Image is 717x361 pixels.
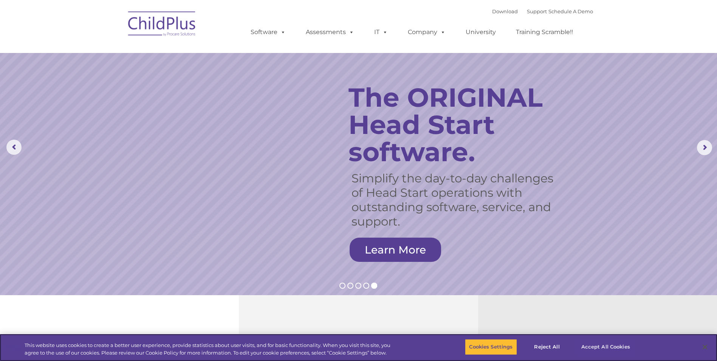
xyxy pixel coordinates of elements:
[458,25,503,40] a: University
[367,25,395,40] a: IT
[243,25,293,40] a: Software
[508,25,581,40] a: Training Scramble!!
[527,8,547,14] a: Support
[350,238,441,262] a: Learn More
[25,342,394,356] div: This website uses cookies to create a better user experience, provide statistics about user visit...
[298,25,362,40] a: Assessments
[400,25,453,40] a: Company
[523,339,571,355] button: Reject All
[548,8,593,14] a: Schedule A Demo
[124,6,200,44] img: ChildPlus by Procare Solutions
[105,50,128,56] span: Last name
[465,339,517,355] button: Cookies Settings
[348,84,572,165] rs-layer: The ORIGINAL Head Start software.
[577,339,634,355] button: Accept All Cookies
[697,339,713,355] button: Close
[492,8,518,14] a: Download
[492,8,593,14] font: |
[105,81,137,87] span: Phone number
[352,171,561,229] rs-layer: Simplify the day-to-day challenges of Head Start operations with outstanding software, service, a...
